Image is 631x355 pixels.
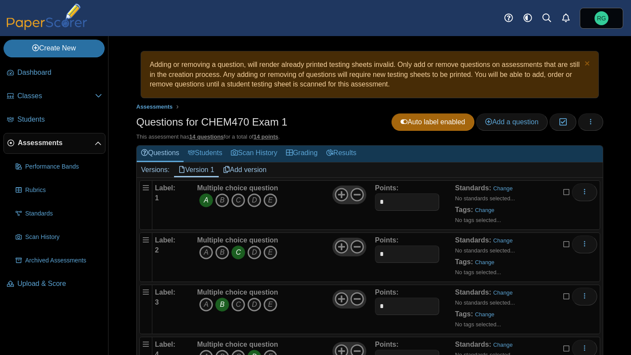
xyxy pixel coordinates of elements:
a: Students [3,109,105,130]
a: Add a question [476,113,548,131]
span: Students [17,115,102,124]
b: Label: [155,289,175,296]
b: Tags: [455,206,473,213]
i: D [247,193,261,207]
b: Points: [375,184,398,192]
a: Assessments [3,133,105,154]
a: Version 1 [174,163,219,177]
div: Drag handle [139,232,152,282]
small: No tags selected... [455,269,501,275]
i: A [199,298,213,312]
b: Standards: [455,184,491,192]
span: Add a question [485,118,539,126]
a: Dashboard [3,63,105,83]
span: Dashboard [17,68,102,77]
a: Classes [3,86,105,107]
a: Change [493,342,513,348]
i: B [215,298,229,312]
span: Archived Assessments [25,256,102,265]
a: Change [475,259,494,265]
b: Multiple choice question [197,236,278,244]
a: Add version [219,163,271,177]
b: 3 [155,299,159,306]
b: Multiple choice question [197,341,278,348]
a: Archived Assessments [12,250,105,271]
a: Change [475,207,494,213]
a: Change [493,185,513,192]
small: No standards selected... [455,195,515,202]
i: E [263,246,277,259]
a: Change [493,237,513,244]
a: Questions [137,146,184,162]
b: Label: [155,236,175,244]
u: 14 questions [189,133,223,140]
span: Classes [17,91,95,101]
b: Standards: [455,289,491,296]
b: Label: [155,341,175,348]
div: Drag handle [139,285,152,334]
b: 2 [155,246,159,254]
a: PaperScorer [3,24,90,31]
i: A [199,193,213,207]
a: Rudy Gostowski [580,8,623,29]
i: E [263,298,277,312]
a: Change [475,311,494,318]
button: More options [572,183,597,201]
b: Tags: [455,310,473,318]
i: B [215,246,229,259]
span: Standards [25,209,102,218]
a: Grading [282,146,322,162]
span: Rubrics [25,186,102,195]
b: Multiple choice question [197,289,278,296]
i: C [231,193,245,207]
a: Students [184,146,227,162]
b: Label: [155,184,175,192]
span: Upload & Score [17,279,102,289]
b: Standards: [455,341,491,348]
i: B [215,193,229,207]
b: 1 [155,194,159,202]
span: Auto label enabled [401,118,465,126]
a: Change [493,289,513,296]
a: Assessments [134,102,175,113]
h1: Questions for CHEM470 Exam 1 [136,115,287,129]
span: Performance Bands [25,163,102,171]
a: Scan History [227,146,282,162]
b: Multiple choice question [197,184,278,192]
i: D [247,246,261,259]
a: Results [322,146,361,162]
span: Assessments [136,103,173,110]
button: More options [572,288,597,305]
button: More options [572,236,597,253]
small: No standards selected... [455,247,515,254]
span: Rudy Gostowski [597,15,606,21]
b: Points: [375,236,398,244]
small: No tags selected... [455,321,501,328]
a: Create New [3,40,105,57]
img: PaperScorer [3,3,90,30]
b: Points: [375,341,398,348]
div: This assessment has for a total of . [136,133,603,141]
div: Versions: [137,163,174,177]
a: Scan History [12,227,105,248]
i: C [231,246,245,259]
div: Drag handle [139,180,152,230]
a: Rubrics [12,180,105,201]
i: C [231,298,245,312]
a: Dismiss notice [582,60,590,69]
a: Auto label enabled [391,113,474,131]
i: E [263,193,277,207]
span: Scan History [25,233,102,242]
i: D [247,298,261,312]
a: Upload & Score [3,274,105,295]
small: No tags selected... [455,217,501,223]
div: Adding or removing a question, will render already printed testing sheets invalid. Only add or re... [145,56,594,93]
span: Assessments [18,138,95,148]
i: A [199,246,213,259]
a: Performance Bands [12,156,105,177]
u: 14 points [253,133,278,140]
span: Rudy Gostowski [595,11,608,25]
small: No standards selected... [455,299,515,306]
b: Standards: [455,236,491,244]
a: Alerts [556,9,575,28]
